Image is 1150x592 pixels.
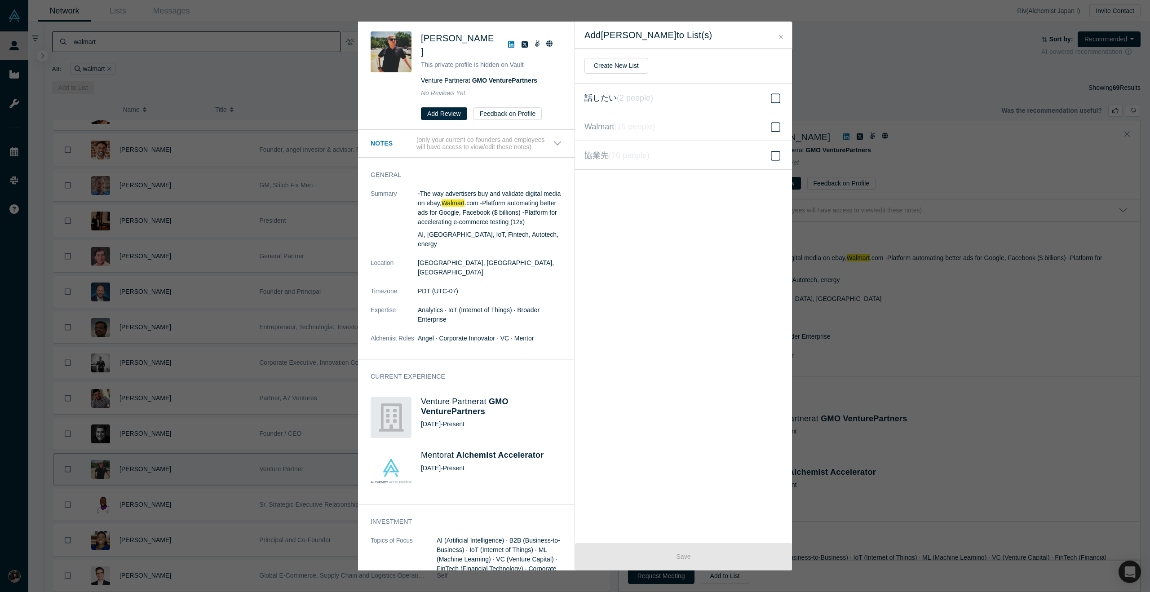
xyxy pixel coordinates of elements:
[421,77,537,84] span: Venture Partner at
[371,372,549,381] h3: Current Experience
[584,149,650,162] span: 協業先
[371,139,415,148] h3: Notes
[416,136,553,151] p: (only your current co-founders and employees will have access to view/edit these notes)
[371,287,418,305] dt: Timezone
[421,451,562,460] h4: Mentor at
[584,58,648,74] button: Create New List
[371,31,411,72] img: Erik Ford's Profile Image
[418,230,562,249] p: AI, [GEOGRAPHIC_DATA], IoT, Fintech, Autotech, energy
[371,189,418,258] dt: Summary
[575,543,792,570] button: Save
[473,107,542,120] button: Feedback on Profile
[442,199,465,207] span: Walmart
[371,170,549,180] h3: General
[418,306,540,323] span: Analytics · IoT (Internet of Things) · Broader Enterprise
[371,334,418,353] dt: Alchemist Roles
[584,92,653,104] span: 話したい
[584,30,783,40] h2: Add [PERSON_NAME] to List(s)
[609,151,650,160] i: ( 10 people )
[371,397,411,438] img: GMO VenturePartners's Logo
[614,122,655,131] i: ( 15 people )
[371,517,549,526] h3: Investment
[418,334,562,343] dd: Angel · Corporate Innovator · VC · Mentor
[371,136,562,151] button: Notes (only your current co-founders and employees will have access to view/edit these notes)
[421,107,467,120] button: Add Review
[421,397,509,416] a: GMO VenturePartners
[421,464,562,473] div: [DATE] - Present
[584,120,655,133] span: Walmart
[421,60,562,70] p: This private profile is hidden on Vault
[421,89,465,97] span: No Reviews Yet
[776,32,786,42] button: Close
[371,305,418,334] dt: Expertise
[456,451,544,459] a: Alchemist Accelerator
[418,189,562,227] p: -The way advertisers buy and validate digital media on ebay, .com -Platform automating better ads...
[421,33,494,57] span: [PERSON_NAME]
[418,287,562,296] dd: PDT (UTC-07)
[371,451,411,491] img: Alchemist Accelerator's Logo
[617,93,653,102] i: ( 2 people )
[472,77,538,84] a: GMO VenturePartners
[418,258,562,277] dd: [GEOGRAPHIC_DATA], [GEOGRAPHIC_DATA], [GEOGRAPHIC_DATA]
[421,397,562,416] h4: Venture Partner at
[371,258,418,287] dt: Location
[421,420,562,429] div: [DATE] - Present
